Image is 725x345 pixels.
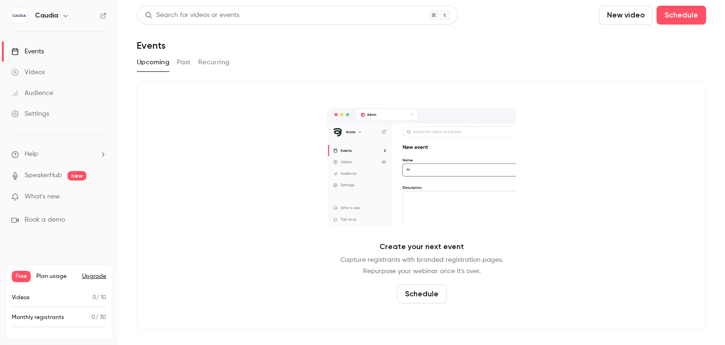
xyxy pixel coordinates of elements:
[12,313,64,322] p: Monthly registrants
[11,109,49,119] div: Settings
[93,295,96,301] span: 0
[35,11,58,20] h6: Caudia
[25,171,62,181] a: SpeakerHub
[95,193,107,201] iframe: Noticeable Trigger
[379,241,464,252] p: Create your next event
[93,293,106,302] p: / 10
[12,271,31,282] span: Free
[137,40,166,51] h1: Events
[657,6,706,25] button: Schedule
[11,88,53,98] div: Audience
[12,293,30,302] p: Videos
[92,313,106,322] p: / 30
[198,55,230,70] button: Recurring
[36,273,76,280] span: Plan usage
[25,149,38,159] span: Help
[177,55,191,70] button: Past
[11,47,44,56] div: Events
[599,6,653,25] button: New video
[11,149,107,159] li: help-dropdown-opener
[145,10,239,20] div: Search for videos or events
[137,55,169,70] button: Upcoming
[11,68,45,77] div: Videos
[12,8,27,23] img: Caudia
[25,192,60,202] span: What's new
[397,285,447,303] button: Schedule
[67,171,86,181] span: new
[82,273,106,280] button: Upgrade
[340,254,503,277] p: Capture registrants with branded registration pages. Repurpose your webinar once it's over.
[25,215,65,225] span: Book a demo
[92,315,95,320] span: 0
